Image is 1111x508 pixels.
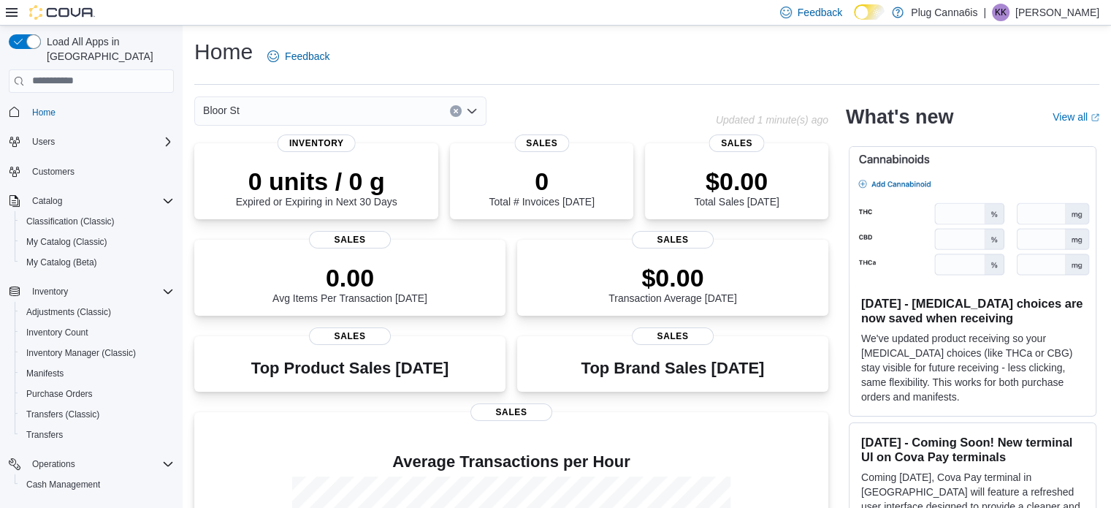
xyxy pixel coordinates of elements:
[15,384,180,404] button: Purchase Orders
[26,163,80,181] a: Customers
[709,134,764,152] span: Sales
[15,232,180,252] button: My Catalog (Classic)
[20,324,94,341] a: Inventory Count
[26,192,68,210] button: Catalog
[983,4,986,21] p: |
[20,385,174,403] span: Purchase Orders
[26,429,63,441] span: Transfers
[15,302,180,322] button: Adjustments (Classic)
[20,233,174,251] span: My Catalog (Classic)
[32,107,56,118] span: Home
[15,363,180,384] button: Manifests
[309,231,391,249] span: Sales
[20,324,174,341] span: Inventory Count
[26,103,174,121] span: Home
[15,252,180,273] button: My Catalog (Beta)
[20,365,174,382] span: Manifests
[1091,113,1099,122] svg: External link
[514,134,569,152] span: Sales
[20,385,99,403] a: Purchase Orders
[26,368,64,379] span: Manifests
[466,105,478,117] button: Open list of options
[278,134,356,152] span: Inventory
[489,167,594,196] p: 0
[26,455,81,473] button: Operations
[20,303,117,321] a: Adjustments (Classic)
[861,435,1084,464] h3: [DATE] - Coming Soon! New terminal UI on Cova Pay terminals
[20,233,113,251] a: My Catalog (Classic)
[1015,4,1099,21] p: [PERSON_NAME]
[3,102,180,123] button: Home
[26,236,107,248] span: My Catalog (Classic)
[41,34,174,64] span: Load All Apps in [GEOGRAPHIC_DATA]
[470,403,552,421] span: Sales
[694,167,779,196] p: $0.00
[203,102,240,119] span: Bloor St
[20,254,103,271] a: My Catalog (Beta)
[194,37,253,67] h1: Home
[26,306,111,318] span: Adjustments (Classic)
[29,5,95,20] img: Cova
[26,455,174,473] span: Operations
[3,161,180,182] button: Customers
[32,166,75,178] span: Customers
[20,426,69,444] a: Transfers
[272,263,427,292] p: 0.00
[20,254,174,271] span: My Catalog (Beta)
[3,191,180,211] button: Catalog
[798,5,842,20] span: Feedback
[992,4,1009,21] div: Ketan Khetpal
[846,105,953,129] h2: What's new
[26,257,97,268] span: My Catalog (Beta)
[26,409,99,420] span: Transfers (Classic)
[20,476,174,493] span: Cash Management
[26,133,61,151] button: Users
[20,344,142,362] a: Inventory Manager (Classic)
[32,195,62,207] span: Catalog
[26,133,174,151] span: Users
[3,281,180,302] button: Inventory
[861,331,1084,404] p: We've updated product receiving so your [MEDICAL_DATA] choices (like THCa or CBG) stay visible fo...
[854,4,885,20] input: Dark Mode
[20,406,105,423] a: Transfers (Classic)
[3,454,180,474] button: Operations
[20,344,174,362] span: Inventory Manager (Classic)
[20,476,106,493] a: Cash Management
[272,263,427,304] div: Avg Items Per Transaction [DATE]
[3,132,180,152] button: Users
[26,479,100,490] span: Cash Management
[32,458,75,470] span: Operations
[995,4,1007,21] span: KK
[236,167,397,208] div: Expired or Expiring in Next 30 Days
[1053,111,1099,123] a: View allExternal link
[32,136,55,148] span: Users
[236,167,397,196] p: 0 units / 0 g
[15,211,180,232] button: Classification (Classic)
[20,213,121,230] a: Classification (Classic)
[26,388,93,400] span: Purchase Orders
[26,347,136,359] span: Inventory Manager (Classic)
[26,283,74,300] button: Inventory
[694,167,779,208] div: Total Sales [DATE]
[489,167,594,208] div: Total # Invoices [DATE]
[861,296,1084,325] h3: [DATE] - [MEDICAL_DATA] choices are now saved when receiving
[20,365,69,382] a: Manifests
[15,404,180,425] button: Transfers (Classic)
[632,231,714,249] span: Sales
[20,426,174,444] span: Transfers
[26,327,88,338] span: Inventory Count
[20,213,174,230] span: Classification (Classic)
[15,343,180,363] button: Inventory Manager (Classic)
[608,263,737,292] p: $0.00
[450,105,462,117] button: Clear input
[26,283,174,300] span: Inventory
[309,327,391,345] span: Sales
[261,42,335,71] a: Feedback
[15,425,180,445] button: Transfers
[20,406,174,423] span: Transfers (Classic)
[632,327,714,345] span: Sales
[15,322,180,343] button: Inventory Count
[285,49,329,64] span: Feedback
[26,216,115,227] span: Classification (Classic)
